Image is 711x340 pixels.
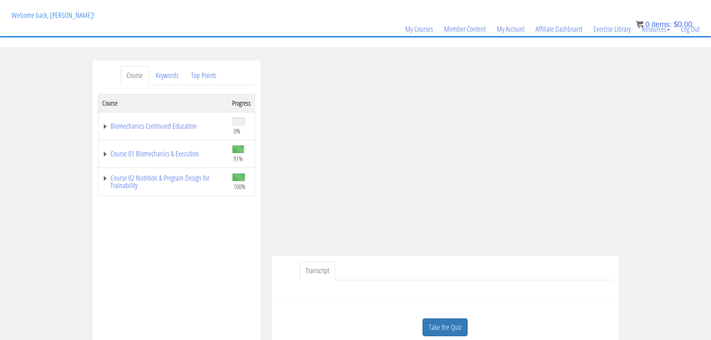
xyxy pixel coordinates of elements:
a: Take the Quiz [422,318,468,337]
a: Biomechanics Continued Education [102,122,225,130]
span: items: [652,20,671,28]
a: Member Content [439,11,491,47]
a: Log Out [676,11,705,47]
bdi: 0.00 [674,20,692,28]
a: Top Points [185,66,222,85]
span: 0 [645,20,649,28]
span: 91% [234,155,243,163]
a: Exercise Library [588,11,636,47]
a: Course 01 Biomechanics & Execution [102,150,225,157]
a: 0 items: $0.00 [636,20,692,28]
a: Course [121,66,149,85]
a: Course 02 Nutrition & Program Design for Trainability [102,174,225,189]
a: My Account [491,11,530,47]
a: Resources [636,11,676,47]
th: Course [98,94,228,112]
a: Transcript [300,261,335,280]
a: Affiliate Dashboard [530,11,588,47]
a: Keywords [150,66,184,85]
th: Progress [228,94,255,112]
img: icon11.png [636,21,643,28]
a: My Courses [400,11,439,47]
span: 100% [234,183,246,191]
p: Welcome back, [PERSON_NAME]! [6,0,100,30]
span: $ [674,20,678,28]
span: 0% [234,127,240,135]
